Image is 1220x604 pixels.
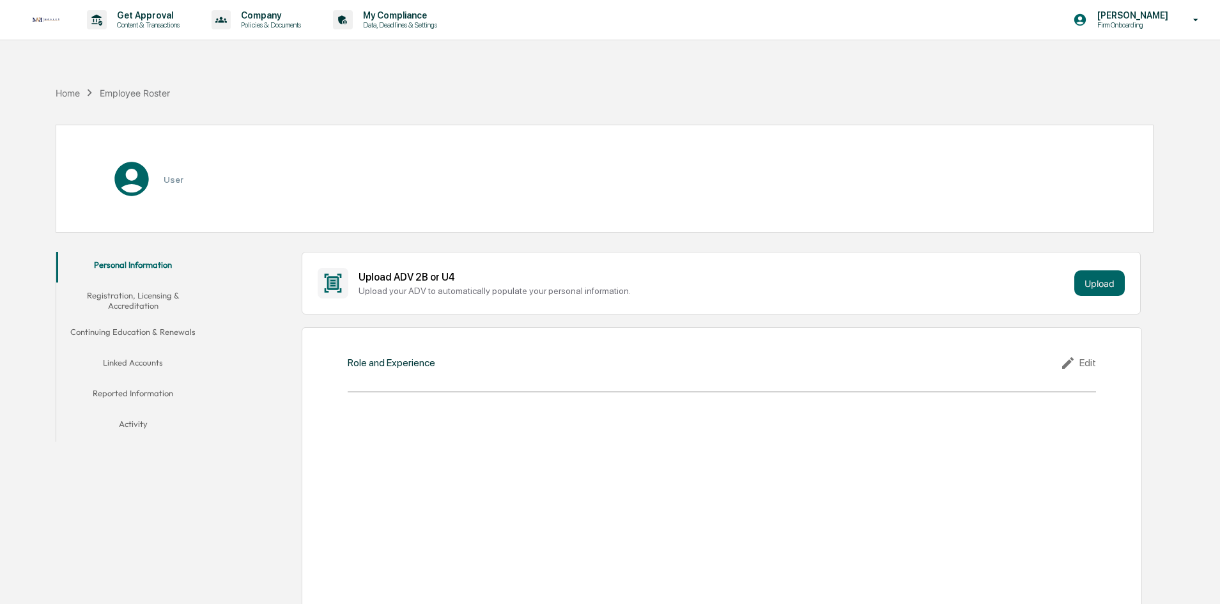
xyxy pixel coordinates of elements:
[348,357,435,369] div: Role and Experience
[56,411,210,442] button: Activity
[1087,20,1175,29] p: Firm Onboarding
[56,350,210,380] button: Linked Accounts
[107,10,186,20] p: Get Approval
[107,20,186,29] p: Content & Transactions
[231,20,307,29] p: Policies & Documents
[359,271,1069,283] div: Upload ADV 2B or U4
[100,88,170,98] div: Employee Roster
[56,380,210,411] button: Reported Information
[56,252,210,283] button: Personal Information
[1060,355,1096,371] div: Edit
[1074,270,1125,296] button: Upload
[31,16,61,24] img: logo
[56,88,80,98] div: Home
[56,252,210,442] div: secondary tabs example
[353,10,444,20] p: My Compliance
[56,283,210,319] button: Registration, Licensing & Accreditation
[1087,10,1175,20] p: [PERSON_NAME]
[231,10,307,20] p: Company
[359,286,1069,296] div: Upload your ADV to automatically populate your personal information.
[164,174,183,185] h3: User
[56,319,210,350] button: Continuing Education & Renewals
[353,20,444,29] p: Data, Deadlines & Settings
